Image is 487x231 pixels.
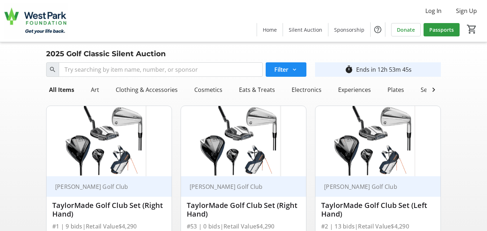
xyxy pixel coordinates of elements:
img: TaylorMade Golf Club Set (Left Hand) [315,106,440,176]
div: TaylorMade Golf Club Set (Right Hand) [52,201,166,218]
div: Clothing & Accessories [113,83,181,97]
span: Sign Up [456,6,477,15]
div: Art [88,83,102,97]
div: Cosmetics [191,83,225,97]
div: Sets [418,83,435,97]
div: 2025 Golf Classic Silent Auction [42,48,170,59]
img: West Park Healthcare Centre Foundation's Logo [4,3,68,39]
span: Log In [425,6,442,15]
a: Home [257,23,283,36]
a: Passports [424,23,460,36]
div: [PERSON_NAME] Golf Club [187,183,292,190]
div: Ends in 12h 53m 45s [356,65,412,74]
div: Eats & Treats [236,83,278,97]
img: TaylorMade Golf Club Set (Right Hand) [47,106,172,176]
span: Filter [274,65,288,74]
a: Silent Auction [283,23,328,36]
div: Experiences [335,83,374,97]
span: Passports [429,26,454,34]
div: TaylorMade Golf Club Set (Right Hand) [187,201,300,218]
span: Home [263,26,277,34]
div: [PERSON_NAME] Golf Club [321,183,426,190]
span: Silent Auction [289,26,322,34]
div: All Items [46,83,77,97]
button: Sign Up [450,5,483,17]
div: Plates [385,83,407,97]
button: Cart [465,23,478,36]
img: TaylorMade Golf Club Set (Right Hand) [181,106,306,176]
a: Sponsorship [328,23,370,36]
button: Log In [420,5,447,17]
button: Filter [266,62,306,77]
a: Donate [391,23,421,36]
mat-icon: timer_outline [345,65,353,74]
button: Help [371,22,385,37]
div: TaylorMade Golf Club Set (Left Hand) [321,201,435,218]
div: Electronics [289,83,324,97]
span: Donate [397,26,415,34]
input: Try searching by item name, number, or sponsor [59,62,263,77]
span: Sponsorship [334,26,364,34]
div: [PERSON_NAME] Golf Club [52,183,157,190]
